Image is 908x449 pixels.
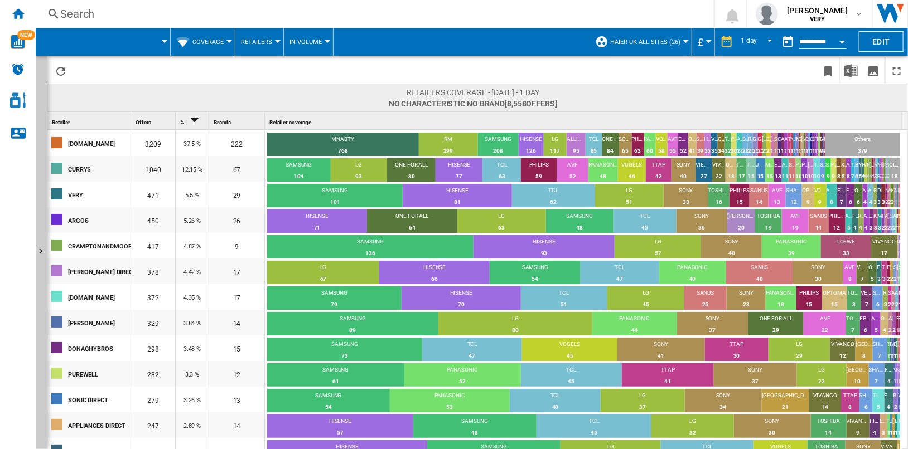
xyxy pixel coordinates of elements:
[802,184,814,209] td: OPTOMA : 9 (1.91%)
[883,286,888,312] td: ROKU : 3 (0.81%)
[241,28,278,56] div: Retailers
[766,286,796,312] td: PANASONIC : 18 (4.84%)
[668,133,678,158] td: AVF : 55 (1.71%)
[544,133,567,158] td: LG : 117 (3.65%)
[882,158,883,184] td: MANHATTAN : 2 (0.19%)
[818,133,820,158] td: PROPERAV : 9 (0.28%)
[820,133,822,158] td: EQUIP : 9 (0.28%)
[698,28,709,56] button: £
[474,235,615,261] td: HISENSE : 93 (22.3%)
[557,158,589,184] td: AVF : 52 (5%)
[419,133,478,158] td: RM : 299 (9.32%)
[618,158,646,184] td: VOGELS : 46 (4.42%)
[847,363,869,389] td: METZ : 10 (3.55%)
[36,56,47,449] button: Show
[546,209,614,235] td: SAMSUNG : 48 (10.67%)
[868,261,877,286] td: ONE FOR ALL : 5 (1.32%)
[817,57,839,84] button: Bookmark this report
[737,133,742,158] td: ACER : 28 (0.87%)
[890,338,892,363] td: FREESAT : 1 (0.34%)
[808,158,814,184] td: SANDSTROM : 10 (0.96%)
[897,184,899,209] td: MAJORITY : 1 (0.21%)
[890,261,893,286] td: METZ : 2 (0.53%)
[885,363,893,389] td: FREESAT : 4 (1.42%)
[622,363,714,389] td: TTAP : 41 (14.54%)
[10,92,26,108] img: cosmetic-logo.svg
[672,158,696,184] td: SONY : 40 (3.85%)
[685,389,762,414] td: SONY : 34 (12.19%)
[766,133,770,158] td: ERGOTRON : 21 (0.65%)
[192,38,224,46] span: Coverage
[878,209,882,235] td: MAJORITY : 3 (0.67%)
[896,338,899,363] td: WALKER : 1 (0.34%)
[737,158,747,184] td: TOSHIBA : 17 (1.63%)
[864,158,867,184] td: WANBO : 4 (0.38%)
[390,389,510,414] td: PANASONIC : 53 (19%)
[214,119,231,125] span: Brands
[644,133,656,158] td: PANASONIC : 60 (1.87%)
[211,112,264,129] div: Brands Sort None
[387,158,436,184] td: ONE FOR ALL : 80 (7.69%)
[267,261,379,286] td: LG : 67 (17.72%)
[601,389,685,414] td: LG : 37 (13.26%)
[846,312,859,338] td: TOSHIBA : 7 (2.13%)
[615,235,701,261] td: LG : 57 (13.67%)
[730,184,750,209] td: PHILIPS : 15 (3.18%)
[765,158,774,184] td: MULTIBRACKETS : 15 (1.44%)
[490,261,580,286] td: SAMSUNG : 54 (14.29%)
[870,209,874,235] td: EPSON : 3 (0.67%)
[774,158,782,184] td: EPSON : 13 (1.25%)
[888,158,889,184] td: ESSENTIALS : 2 (0.19%)
[519,133,544,158] td: HISENSE : 126 (3.93%)
[899,312,900,338] td: STARLINK : 1 (0.3%)
[750,184,769,209] td: SANUS : 14 (2.97%)
[899,209,900,235] td: SWITCHBOT : 1 (0.22%)
[896,312,898,338] td: PHILIPS : 1 (0.3%)
[777,31,799,53] button: md-calendar
[860,312,872,338] td: EPSON : 6 (1.82%)
[859,158,862,184] td: YABER : 5 (0.48%)
[521,363,622,389] td: TCL : 45 (15.96%)
[899,261,900,286] td: SOUNDXTRA : 1 (0.26%)
[891,184,893,209] td: NVIDIA : 2 (0.42%)
[814,158,820,184] td: TITAN : 10 (0.96%)
[797,363,847,389] td: LG : 22 (7.8%)
[537,414,652,440] td: TCL : 45 (18.22%)
[782,158,789,184] td: ACER : 11 (1.06%)
[873,184,877,209] td: ROKU : 3 (0.64%)
[741,37,757,45] div: 1 day
[712,158,726,184] td: VIVANCO : 22 (2.12%)
[892,286,895,312] td: APPLE : 2 (0.54%)
[267,389,390,414] td: SAMSUNG : 54 (19.35%)
[677,209,727,235] td: SONY : 36 (8%)
[873,338,888,363] td: SHARP : 7 (2.35%)
[11,35,25,49] img: wise-card.svg
[457,209,546,235] td: LG : 63 (14%)
[602,133,619,158] td: ONE FOR ALL : 84 (2.62%)
[896,184,897,209] td: JMB : 1 (0.21%)
[289,28,327,56] div: In volume
[753,133,758,158] td: GENERIC : 25 (0.78%)
[769,338,830,363] td: LG : 29 (9.73%)
[862,57,885,84] button: Download as image
[822,286,848,312] td: OPTOMA : 15 (4.03%)
[747,158,756,184] td: TECH ART : 15 (1.44%)
[876,158,877,184] td: ANKER : 3 (0.29%)
[871,312,881,338] td: AMAZON : 5 (1.52%)
[840,57,862,84] button: Download in Excel
[769,184,786,209] td: AVF : 13 (2.76%)
[896,363,898,389] td: HISENSE : 1 (0.35%)
[678,133,688,158] td: EPSON : 52 (1.62%)
[11,62,25,76] img: alerts-logo.svg
[898,363,900,389] td: SHARK : 1 (0.35%)
[863,184,868,209] td: AMAZON : 4 (0.85%)
[267,158,331,184] td: SAMSUNG : 104 (10%)
[778,133,781,158] td: CELLO : 17 (0.53%)
[422,338,522,363] td: TCL : 47 (15.77%)
[873,286,883,312] td: SHARP : 6 (1.61%)
[886,184,888,209] td: NEBULA : 2 (0.42%)
[482,158,521,184] td: TCL : 63 (6.06%)
[867,158,869,184] td: ROKU : 4 (0.38%)
[881,312,888,338] td: OPTOMA : 4 (1.22%)
[782,209,809,235] td: AVF : 19 (4.22%)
